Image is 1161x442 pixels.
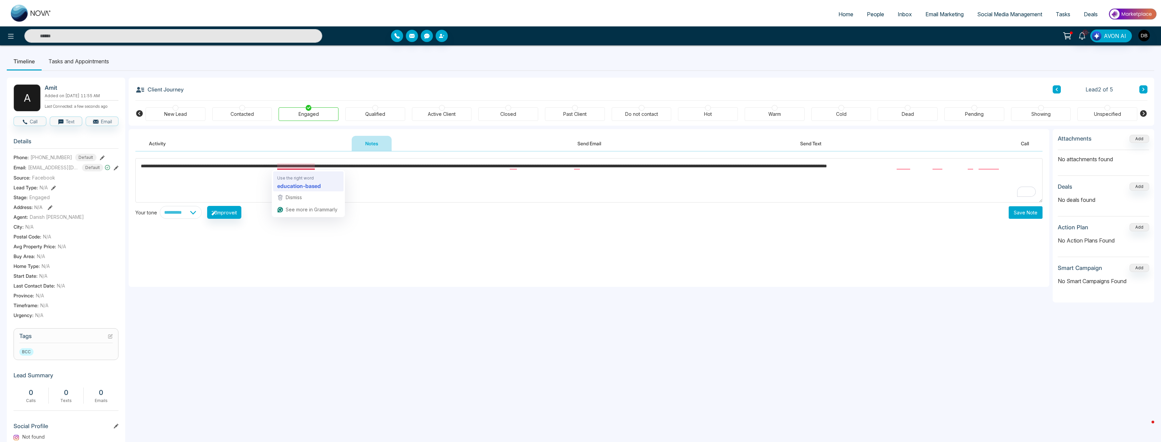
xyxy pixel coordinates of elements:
[1009,206,1043,219] button: Save Note
[14,423,118,433] h3: Social Profile
[17,398,45,404] div: Calls
[40,302,48,309] span: N/A
[45,84,116,91] h2: Amit
[1049,8,1077,21] a: Tasks
[299,111,319,118] div: Engaged
[14,302,39,309] span: Timeframe :
[704,111,712,118] div: Hot
[965,111,984,118] div: Pending
[75,154,96,161] span: Default
[25,223,34,230] span: N/A
[1130,264,1149,272] button: Add
[29,194,50,201] span: Engaged
[1056,11,1070,18] span: Tasks
[1058,224,1088,231] h3: Action Plan
[135,158,1043,203] textarea: To enrich screen reader interactions, please activate Accessibility in Grammarly extension settings
[787,136,835,151] button: Send Text
[14,164,26,171] span: Email:
[1130,223,1149,231] button: Add
[1094,111,1121,118] div: Unspecified
[14,138,118,148] h3: Details
[1058,265,1102,271] h3: Smart Campaign
[14,435,19,440] img: Instagram Logo
[17,387,45,398] div: 0
[57,282,65,289] span: N/A
[14,312,34,319] span: Urgency :
[1077,8,1104,21] a: Deals
[14,154,29,161] span: Phone:
[37,253,45,260] span: N/A
[860,8,891,21] a: People
[898,11,912,18] span: Inbox
[36,292,44,299] span: N/A
[14,372,118,382] h3: Lead Summary
[14,194,28,201] span: Stage:
[14,213,28,220] span: Agent:
[1058,277,1149,285] p: No Smart Campaigns Found
[977,11,1042,18] span: Social Media Management
[135,209,160,216] div: Your tone
[1058,196,1149,204] p: No deals found
[1058,135,1092,142] h3: Attachments
[14,233,41,240] span: Postal Code :
[1130,135,1149,143] button: Add
[42,52,116,70] li: Tasks and Appointments
[164,111,187,118] div: New Lead
[1007,136,1043,151] button: Call
[902,111,914,118] div: Dead
[231,111,254,118] div: Contacted
[34,204,43,210] span: N/A
[1138,30,1150,41] img: User Avatar
[14,282,55,289] span: Last Contact Date :
[14,204,43,211] span: Address:
[52,398,80,404] div: Texts
[564,136,615,151] button: Send Email
[30,213,84,220] span: Danish [PERSON_NAME]
[925,11,964,18] span: Email Marketing
[1031,111,1051,118] div: Showing
[45,93,118,99] p: Added on [DATE] 11:55 AM
[58,243,66,250] span: N/A
[919,8,970,21] a: Email Marketing
[14,243,56,250] span: Avg Property Price :
[1058,150,1149,163] p: No attachments found
[135,136,179,151] button: Activity
[365,111,385,118] div: Qualified
[1104,32,1126,40] span: AVON AI
[11,5,51,22] img: Nova CRM Logo
[28,164,79,171] span: [EMAIL_ADDRESS][DOMAIN_NAME]
[867,11,884,18] span: People
[768,111,781,118] div: Warm
[1108,6,1157,22] img: Market-place.gif
[40,184,48,191] span: N/A
[207,206,241,219] button: Improveit
[1090,29,1132,42] button: AVON AI
[87,398,115,404] div: Emails
[891,8,919,21] a: Inbox
[563,111,587,118] div: Past Client
[19,333,113,343] h3: Tags
[14,117,46,126] button: Call
[838,11,853,18] span: Home
[7,52,42,70] li: Timeline
[1130,183,1149,191] button: Add
[50,117,83,126] button: Text
[1092,31,1101,41] img: Lead Flow
[1074,29,1090,41] a: 10+
[30,154,72,161] span: [PHONE_NUMBER]
[135,84,184,94] h3: Client Journey
[14,262,40,270] span: Home Type :
[45,102,118,109] p: Last Connected: a few seconds ago
[19,348,34,356] span: BCC
[87,387,115,398] div: 0
[82,164,103,171] span: Default
[836,111,847,118] div: Cold
[1058,236,1149,245] p: No Action Plans Found
[625,111,658,118] div: Do not contact
[52,387,80,398] div: 0
[14,174,30,181] span: Source:
[1084,11,1098,18] span: Deals
[14,184,38,191] span: Lead Type:
[42,262,50,270] span: N/A
[14,292,34,299] span: Province :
